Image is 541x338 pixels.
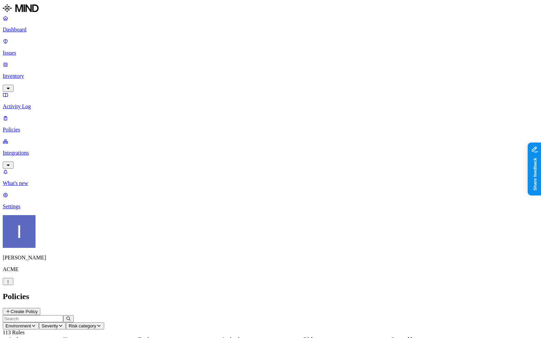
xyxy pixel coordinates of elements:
span: Environment [5,323,31,328]
p: Settings [3,203,538,210]
p: Dashboard [3,27,538,33]
a: Activity Log [3,92,538,110]
a: MIND [3,3,538,15]
a: Dashboard [3,15,538,33]
img: Itai Schwartz [3,215,36,248]
a: Integrations [3,138,538,168]
span: 113 Rules [3,329,25,335]
a: Inventory [3,61,538,91]
p: What's new [3,180,538,186]
p: Activity Log [3,103,538,110]
img: MIND [3,3,39,14]
p: Inventory [3,73,538,79]
p: Issues [3,50,538,56]
span: Severity [42,323,58,328]
p: ACME [3,266,538,272]
a: Issues [3,38,538,56]
span: Risk category [69,323,96,328]
p: Integrations [3,150,538,156]
p: Policies [3,127,538,133]
a: Policies [3,115,538,133]
h2: Policies [3,292,538,301]
a: Settings [3,192,538,210]
input: Search [3,315,63,322]
button: Create Policy [3,308,40,315]
a: What's new [3,169,538,186]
